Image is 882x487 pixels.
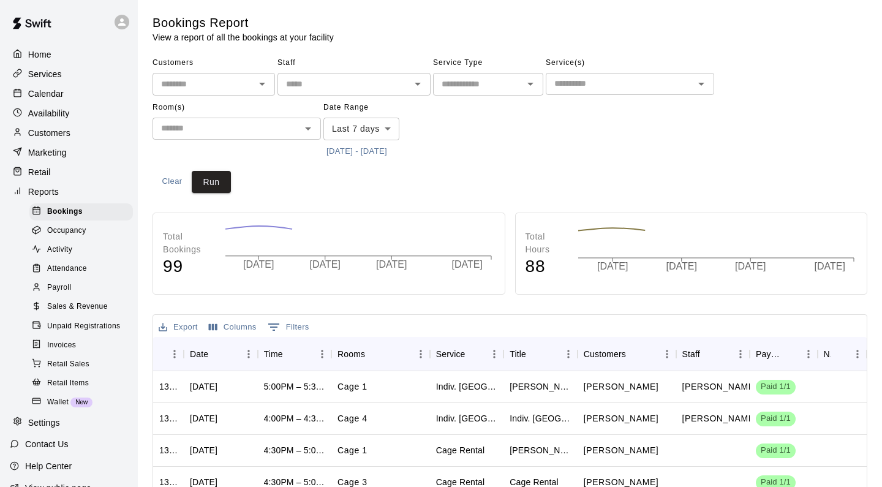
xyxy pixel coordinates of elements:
[430,337,504,371] div: Service
[626,345,643,363] button: Sort
[254,75,271,92] button: Open
[782,345,799,363] button: Sort
[47,396,69,409] span: Wallet
[264,380,326,393] div: 5:00PM – 5:30PM
[29,375,133,392] div: Retail Items
[376,259,407,270] tspan: [DATE]
[29,318,133,335] div: Unpaid Registrations
[29,336,138,355] a: Invoices
[190,412,217,425] div: Wed, Aug 20, 2025
[159,345,176,363] button: Sort
[10,85,128,103] a: Calendar
[29,279,133,296] div: Payroll
[337,337,365,371] div: Rooms
[163,230,213,256] p: Total Bookings
[47,320,120,333] span: Unpaid Registrations
[153,171,192,194] button: Clear
[153,31,334,43] p: View a report of all the bookings at your facility
[584,380,658,393] p: Micah Spurgeon
[264,412,326,425] div: 4:00PM – 4:30PM
[578,337,676,371] div: Customers
[818,337,867,371] div: Notes
[47,206,83,218] span: Bookings
[559,345,578,363] button: Menu
[436,380,498,393] div: Indiv. Lesson
[584,412,658,425] p: Tyce Stenzel
[29,374,138,393] a: Retail Items
[29,202,138,221] a: Bookings
[47,301,108,313] span: Sales & Revenue
[10,163,128,181] a: Retail
[323,98,431,118] span: Date Range
[658,345,676,363] button: Menu
[10,104,128,123] a: Availability
[436,412,498,425] div: Indiv. Lesson
[10,183,128,201] div: Reports
[25,460,72,472] p: Help Center
[163,256,213,277] h4: 99
[70,399,92,406] span: New
[831,345,848,363] button: Sort
[10,45,128,64] a: Home
[153,53,275,73] span: Customers
[47,358,89,371] span: Retail Sales
[436,337,466,371] div: Service
[25,438,69,450] p: Contact Us
[47,282,71,294] span: Payroll
[243,259,274,270] tspan: [DATE]
[29,337,133,354] div: Invoices
[682,412,757,425] p: Jeramy Allerdissen
[29,355,138,374] a: Retail Sales
[29,394,133,411] div: WalletNew
[526,230,565,256] p: Total Hours
[47,339,76,352] span: Invoices
[29,260,133,277] div: Attendance
[466,345,483,363] button: Sort
[584,337,626,371] div: Customers
[814,261,845,271] tspan: [DATE]
[337,380,367,393] p: Cage 1
[153,15,334,31] h5: Bookings Report
[452,259,483,270] tspan: [DATE]
[190,337,208,371] div: Date
[28,127,70,139] p: Customers
[409,75,426,92] button: Open
[676,337,750,371] div: Staff
[700,345,717,363] button: Sort
[29,317,138,336] a: Unpaid Registrations
[756,445,796,456] span: Paid 1/1
[824,337,831,371] div: Notes
[153,337,184,371] div: ID
[184,337,258,371] div: Date
[28,186,59,198] p: Reports
[433,53,543,73] span: Service Type
[682,380,757,393] p: Jacob Abraham
[510,337,526,371] div: Title
[159,444,178,456] div: 1337437
[310,259,341,270] tspan: [DATE]
[47,244,72,256] span: Activity
[29,221,138,240] a: Occupancy
[10,65,128,83] a: Services
[337,444,367,457] p: Cage 1
[10,413,128,432] a: Settings
[10,143,128,162] a: Marketing
[323,142,390,161] button: [DATE] - [DATE]
[756,337,782,371] div: Payment
[29,241,133,259] div: Activity
[29,203,133,221] div: Bookings
[159,380,178,393] div: 1338014
[526,345,543,363] button: Sort
[526,256,565,277] h4: 88
[258,337,332,371] div: Time
[584,444,658,457] p: Tyce Stenzel
[208,345,225,363] button: Sort
[510,380,571,393] div: Micah Spurgeon
[28,88,64,100] p: Calendar
[156,318,201,337] button: Export
[29,393,138,412] a: WalletNew
[28,107,70,119] p: Availability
